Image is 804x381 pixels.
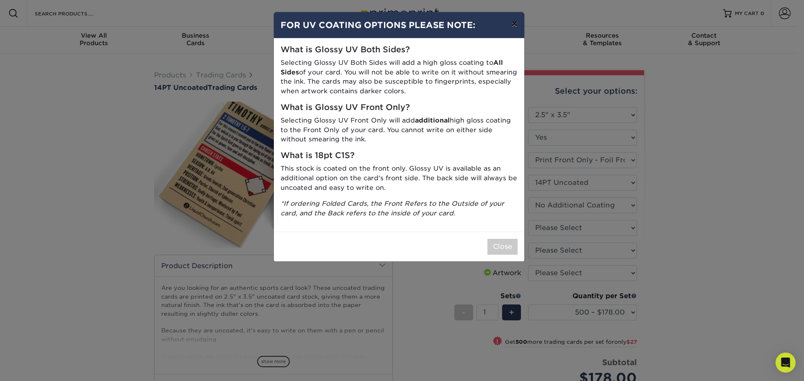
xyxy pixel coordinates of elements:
i: *If ordering Folded Cards, the Front Refers to the Outside of your card, and the Back refers to t... [281,199,504,217]
h5: What is Glossy UV Front Only? [281,103,518,113]
p: This stock is coated on the front only. Glossy UV is available as an additional option on the car... [281,164,518,192]
button: Close [487,239,518,255]
h5: What is 18pt C1S? [281,151,518,161]
div: Open Intercom Messenger [776,353,796,373]
button: × [505,12,524,36]
p: Selecting Glossy UV Front Only will add high gloss coating to the Front Only of your card. You ca... [281,116,518,144]
p: Selecting Glossy UV Both Sides will add a high gloss coating to of your card. You will not be abl... [281,58,518,96]
strong: additional [415,116,450,124]
strong: All Sides [281,59,503,76]
h4: FOR UV COATING OPTIONS PLEASE NOTE: [281,19,518,31]
h5: What is Glossy UV Both Sides? [281,45,518,55]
